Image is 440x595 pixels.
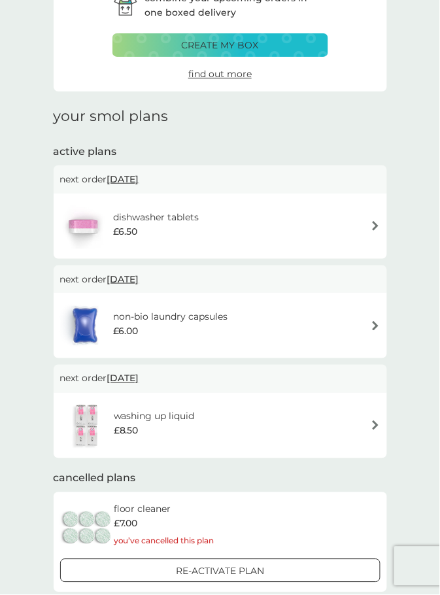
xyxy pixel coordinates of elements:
[182,38,259,52] p: create my box
[54,144,387,159] h2: active plans
[371,221,381,231] img: arrow right
[114,502,214,517] h6: floor cleaner
[107,167,139,192] span: [DATE]
[188,68,252,80] span: find out more
[54,471,387,486] h2: cancelled plans
[114,517,138,531] span: £7.00
[107,267,139,292] span: [DATE]
[60,203,106,249] img: dishwasher tablets
[60,272,381,286] p: next order
[114,409,195,424] h6: washing up liquid
[60,371,381,386] p: next order
[107,366,139,391] span: [DATE]
[113,224,137,239] span: £6.50
[113,324,138,339] span: £6.00
[60,172,381,186] p: next order
[371,321,381,331] img: arrow right
[371,420,381,430] img: arrow right
[188,67,252,81] a: find out more
[60,559,381,583] button: Re-activate Plan
[54,108,387,125] h1: your smol plans
[114,535,214,547] p: you’ve cancelled this plan
[112,33,328,57] button: create my box
[60,403,114,449] img: washing up liquid
[60,303,110,348] img: non-bio laundry capsules
[176,564,264,579] p: Re-activate Plan
[113,309,228,324] h6: non-bio laundry capsules
[114,424,139,438] span: £8.50
[60,506,114,552] img: floor cleaner
[113,210,199,224] h6: dishwasher tablets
